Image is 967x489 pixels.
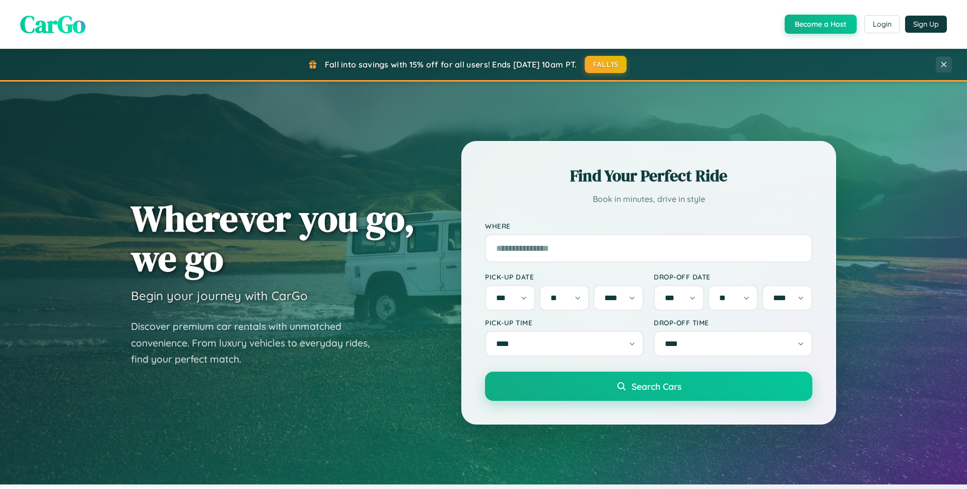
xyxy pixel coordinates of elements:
[20,8,86,41] span: CarGo
[585,56,627,73] button: FALL15
[654,272,812,281] label: Drop-off Date
[485,192,812,206] p: Book in minutes, drive in style
[485,272,644,281] label: Pick-up Date
[131,198,415,278] h1: Wherever you go, we go
[905,16,947,33] button: Sign Up
[131,318,383,368] p: Discover premium car rentals with unmatched convenience. From luxury vehicles to everyday rides, ...
[785,15,857,34] button: Become a Host
[485,165,812,187] h2: Find Your Perfect Ride
[485,372,812,401] button: Search Cars
[325,59,577,69] span: Fall into savings with 15% off for all users! Ends [DATE] 10am PT.
[485,318,644,327] label: Pick-up Time
[485,222,812,230] label: Where
[131,288,308,303] h3: Begin your journey with CarGo
[654,318,812,327] label: Drop-off Time
[632,381,681,392] span: Search Cars
[864,15,900,33] button: Login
